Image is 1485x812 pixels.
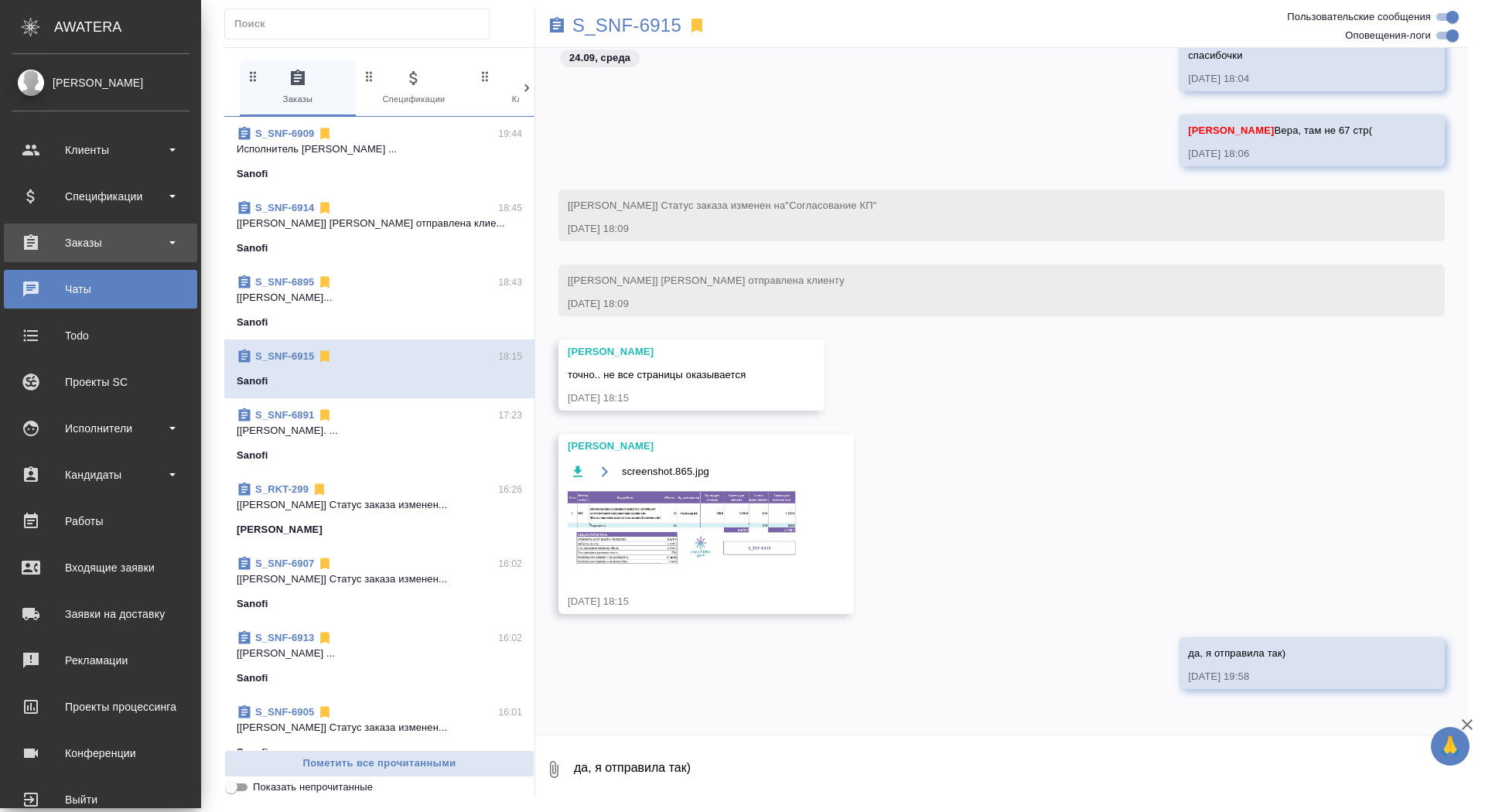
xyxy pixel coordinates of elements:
[1431,727,1470,766] button: 🙏
[255,128,314,139] a: S_SNF-6909
[498,482,522,497] p: 16:26
[12,695,189,718] div: Проекты процессинга
[224,191,534,265] div: S_SNF-691418:45[[PERSON_NAME]] [PERSON_NAME] отправлена клие...Sanofi
[362,69,466,107] span: Спецификации
[4,595,197,633] a: Заявки на доставку
[224,621,534,695] div: S_SNF-691316:02[[PERSON_NAME] ...Sanofi
[12,324,189,347] div: Todo
[568,594,800,609] div: [DATE] 18:15
[4,687,197,726] a: Проекты процессинга
[568,462,587,481] button: Скачать
[478,69,582,107] span: Клиенты
[4,734,197,773] a: Конференции
[498,705,522,720] p: 16:01
[595,462,614,481] button: Открыть на драйве
[572,18,681,33] p: S_SNF-6915
[12,742,189,765] div: Конференции
[4,270,197,309] a: Чаты
[1345,28,1431,43] span: Оповещения-логи
[237,315,268,330] p: Sanofi
[568,275,845,286] span: [[PERSON_NAME]] [PERSON_NAME] отправлена клиенту
[237,374,268,389] p: Sanofi
[255,483,309,495] a: S_RKT-299
[255,632,314,643] a: S_SNF-6913
[12,649,189,672] div: Рекламации
[498,408,522,423] p: 17:23
[1437,730,1463,763] span: 🙏
[237,596,268,612] p: Sanofi
[237,646,522,661] p: [[PERSON_NAME] ...
[12,185,189,208] div: Спецификации
[498,275,522,290] p: 18:43
[237,241,268,256] p: Sanofi
[317,705,333,720] svg: Отписаться
[317,200,333,216] svg: Отписаться
[237,522,323,537] p: [PERSON_NAME]
[237,571,522,587] p: [[PERSON_NAME]] Статус заказа изменен...
[1188,647,1285,659] span: да, я отправила так)
[255,409,314,421] a: S_SNF-6891
[317,275,333,290] svg: Отписаться
[568,391,770,406] div: [DATE] 18:15
[498,349,522,364] p: 18:15
[237,497,522,513] p: [[PERSON_NAME]] Статус заказа изменен...
[1188,669,1391,684] div: [DATE] 19:58
[1287,9,1431,25] span: Пользовательские сообщения
[4,641,197,680] a: Рекламации
[233,755,526,773] span: Пометить все прочитанными
[317,349,333,364] svg: Отписаться
[12,138,189,162] div: Клиенты
[255,558,314,569] a: S_SNF-6907
[569,50,630,66] p: 24.09, среда
[253,780,373,795] span: Показать непрочитанные
[224,398,534,473] div: S_SNF-689117:23[[PERSON_NAME]. ...Sanofi
[12,74,189,91] div: [PERSON_NAME]
[237,142,522,157] p: Исполнитель [PERSON_NAME] ...
[498,556,522,571] p: 16:02
[255,202,314,213] a: S_SNF-6914
[12,278,189,301] div: Чаты
[568,438,800,454] div: [PERSON_NAME]
[568,221,1391,237] div: [DATE] 18:09
[255,350,314,362] a: S_SNF-6915
[12,788,189,811] div: Выйти
[224,695,534,769] div: S_SNF-690516:01[[PERSON_NAME]] Статус заказа изменен...Sanofi
[237,166,268,182] p: Sanofi
[317,126,333,142] svg: Отписаться
[1188,125,1274,136] span: [PERSON_NAME]
[4,363,197,401] a: Проекты SC
[12,417,189,440] div: Исполнители
[224,265,534,339] div: S_SNF-689518:43[[PERSON_NAME]...Sanofi
[4,548,197,587] a: Входящие заявки
[498,630,522,646] p: 16:02
[568,200,876,211] span: [[PERSON_NAME]] Статус заказа изменен на
[237,216,522,231] p: [[PERSON_NAME]] [PERSON_NAME] отправлена клие...
[4,502,197,541] a: Работы
[12,510,189,533] div: Работы
[246,69,261,84] svg: Зажми и перетащи, чтобы поменять порядок вкладок
[312,482,327,497] svg: Отписаться
[4,316,197,355] a: Todo
[568,296,1391,312] div: [DATE] 18:09
[317,408,333,423] svg: Отписаться
[498,126,522,142] p: 19:44
[1188,125,1372,136] span: Вера, там не 67 стр(
[785,200,876,211] span: "Согласование КП"
[237,720,522,735] p: [[PERSON_NAME]] Статус заказа изменен...
[224,547,534,621] div: S_SNF-690716:02[[PERSON_NAME]] Статус заказа изменен...Sanofi
[622,464,709,479] span: screenshot.865.jpg
[12,556,189,579] div: Входящие заявки
[1188,146,1391,162] div: [DATE] 18:06
[317,556,333,571] svg: Отписаться
[224,473,534,547] div: S_RKT-29916:26[[PERSON_NAME]] Статус заказа изменен...[PERSON_NAME]
[237,448,268,463] p: Sanofi
[255,276,314,288] a: S_SNF-6895
[237,745,268,760] p: Sanofi
[12,463,189,486] div: Кандидаты
[234,13,489,35] input: Поиск
[255,706,314,718] a: S_SNF-6905
[478,69,493,84] svg: Зажми и перетащи, чтобы поменять порядок вкладок
[12,370,189,394] div: Проекты SC
[237,290,522,305] p: [[PERSON_NAME]...
[224,117,534,191] div: S_SNF-690919:44Исполнитель [PERSON_NAME] ...Sanofi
